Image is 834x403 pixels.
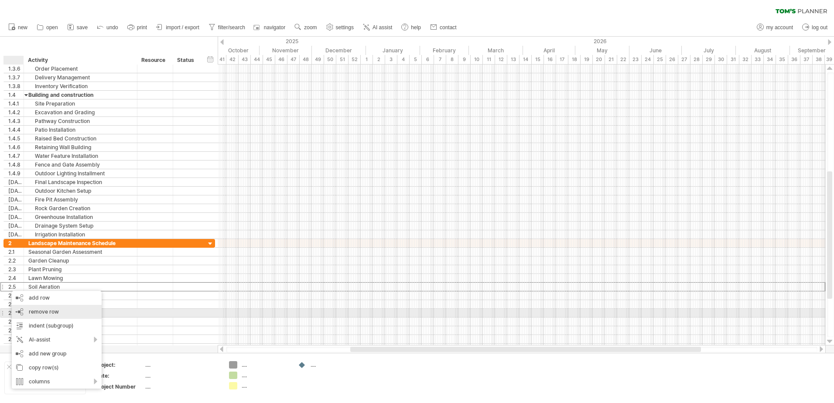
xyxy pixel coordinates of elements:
[575,46,629,55] div: May 2026
[12,347,102,361] div: add new group
[8,143,24,151] div: 1.4.6
[581,55,593,64] div: 19
[154,22,202,33] a: import / export
[12,361,102,375] div: copy row(s)
[8,222,24,230] div: [DATE]
[8,309,24,317] div: 2.8
[8,161,24,169] div: 1.4.8
[8,204,24,212] div: [DATE]
[145,372,219,379] div: ....
[6,22,30,33] a: new
[532,55,544,64] div: 15
[18,24,27,31] span: new
[12,319,102,333] div: indent (subgroup)
[28,239,133,247] div: Landscape Maintenance Schedule
[242,361,289,369] div: ....
[311,361,358,369] div: ....
[766,24,793,31] span: my account
[736,46,790,55] div: August 2026
[8,195,24,204] div: [DATE]
[8,265,24,273] div: 2.3
[8,248,24,256] div: 2.1
[440,24,457,31] span: contact
[373,55,385,64] div: 2
[605,55,617,64] div: 21
[145,383,219,390] div: ....
[292,22,319,33] a: zoom
[800,22,830,33] a: log out
[239,55,251,64] div: 43
[29,308,59,315] span: remove row
[28,222,133,230] div: Drainage System Setup
[642,55,654,64] div: 24
[28,91,133,99] div: Building and construction
[8,300,24,308] div: 2.7
[28,178,133,186] div: Final Landscape Inspection
[28,99,133,108] div: Site Preparation
[242,372,289,379] div: ....
[8,256,24,265] div: 2.2
[690,55,703,64] div: 28
[349,55,361,64] div: 52
[252,22,288,33] a: navigator
[755,22,796,33] a: my account
[411,24,421,31] span: help
[28,265,133,273] div: Plant Pruning
[106,24,118,31] span: undo
[263,55,275,64] div: 45
[568,55,581,64] div: 18
[764,55,776,64] div: 34
[28,152,133,160] div: Water Feature Installation
[422,55,434,64] div: 6
[361,55,373,64] div: 1
[8,187,24,195] div: [DATE]
[8,169,24,178] div: 1.4.9
[776,55,788,64] div: 35
[300,55,312,64] div: 48
[8,91,24,99] div: 1.4
[373,24,392,31] span: AI assist
[226,55,239,64] div: 42
[28,56,132,65] div: Activity
[8,291,24,300] div: 2.6
[28,274,133,282] div: Lawn Mowing
[495,55,507,64] div: 12
[428,22,459,33] a: contact
[242,382,289,389] div: ....
[703,55,715,64] div: 29
[324,22,356,33] a: settings
[214,55,226,64] div: 41
[420,46,469,55] div: February 2026
[8,152,24,160] div: 1.4.7
[12,375,102,389] div: columns
[629,46,682,55] div: June 2026
[593,55,605,64] div: 20
[264,24,285,31] span: navigator
[813,55,825,64] div: 38
[96,361,144,369] div: Project:
[275,55,287,64] div: 46
[739,55,752,64] div: 32
[312,55,324,64] div: 49
[629,55,642,64] div: 23
[28,82,133,90] div: Inventory Verification
[8,65,24,73] div: 1.3.6
[617,55,629,64] div: 22
[8,326,24,335] div: 2.10
[287,55,300,64] div: 47
[12,333,102,347] div: AI-assist
[8,239,24,247] div: 2
[523,46,575,55] div: April 2026
[361,22,395,33] a: AI assist
[96,383,144,390] div: Project Number
[28,213,133,221] div: Greenhouse Installation
[218,24,245,31] span: filter/search
[28,187,133,195] div: Outdoor Kitchen Setup
[28,108,133,116] div: Excavation and Grading
[8,344,24,352] div: 2.12
[96,372,144,379] div: Date:
[336,55,349,64] div: 51
[399,22,424,33] a: help
[8,335,24,343] div: 2.11
[28,126,133,134] div: Patio Installation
